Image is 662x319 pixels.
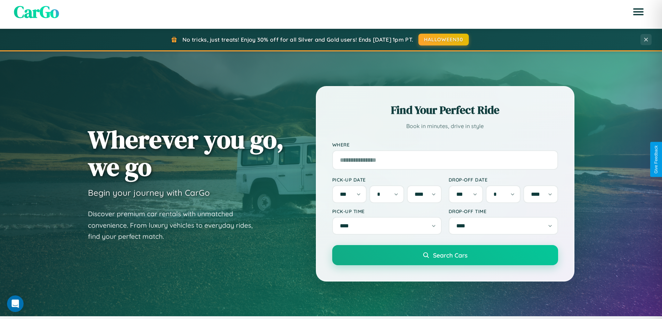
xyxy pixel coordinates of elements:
[332,208,442,214] label: Pick-up Time
[332,121,558,131] p: Book in minutes, drive in style
[332,177,442,183] label: Pick-up Date
[332,245,558,265] button: Search Cars
[88,187,210,198] h3: Begin your journey with CarGo
[332,142,558,148] label: Where
[449,177,558,183] label: Drop-off Date
[14,0,59,23] span: CarGo
[629,2,648,22] button: Open menu
[88,208,262,242] p: Discover premium car rentals with unmatched convenience. From luxury vehicles to everyday rides, ...
[654,145,659,174] div: Give Feedback
[418,34,469,45] button: HALLOWEEN30
[433,251,467,259] span: Search Cars
[88,126,284,181] h1: Wherever you go, we go
[182,36,413,43] span: No tricks, just treats! Enjoy 30% off for all Silver and Gold users! Ends [DATE] 1pm PT.
[7,295,24,312] iframe: Intercom live chat
[449,208,558,214] label: Drop-off Time
[332,102,558,118] h2: Find Your Perfect Ride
